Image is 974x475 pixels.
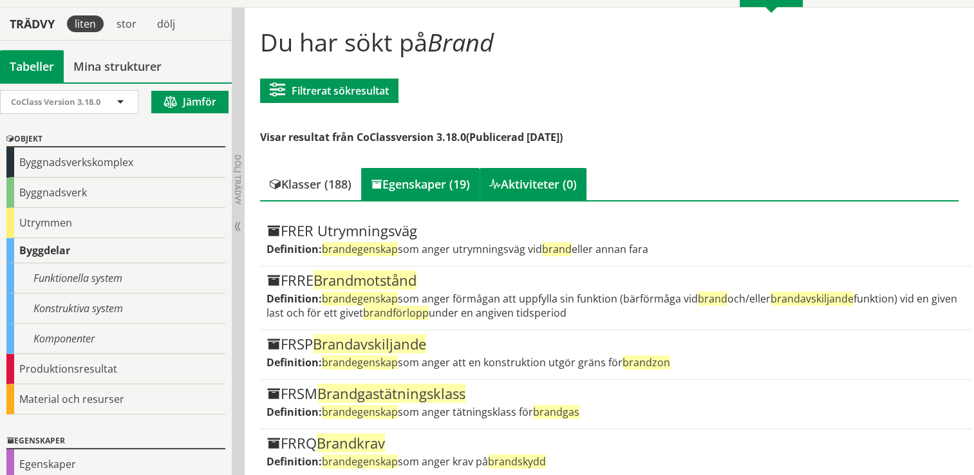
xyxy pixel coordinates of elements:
[698,292,727,306] span: brand
[533,405,579,419] span: brandgas
[427,25,494,59] span: Brand
[267,454,322,469] label: Definition:
[322,405,579,419] span: som anger tätningsklass för
[322,454,398,469] span: brandegenskap
[322,454,546,469] span: som anger krav på
[151,91,229,113] button: Jämför
[267,405,322,419] label: Definition:
[6,147,225,178] div: Byggnadsverkskomplex
[260,130,466,144] span: Visar resultat från CoClassversion 3.18.0
[64,50,171,82] a: Mina strukturer
[232,154,243,205] span: Dölj trädvy
[267,292,957,320] span: som anger förmågan att uppfylla sin funktion (bärförmåga vid och/eller funktion) vid en given las...
[11,96,100,107] span: CoClass Version 3.18.0
[322,405,398,419] span: brandegenskap
[6,178,225,208] div: Byggnadsverk
[267,242,322,256] label: Definition:
[260,168,361,200] div: Klasser (188)
[313,334,426,353] span: Brandavskiljande
[488,454,546,469] span: brandskydd
[6,434,225,449] div: Egenskaper
[322,292,398,306] span: brandegenskap
[361,168,480,200] div: Egenskaper (19)
[322,355,670,369] span: som anger att en konstruktion utgör gräns för
[6,293,225,324] div: Konstruktiva system
[67,15,104,32] div: liten
[6,384,225,414] div: Material och resurser
[267,436,966,451] div: FRRQ
[317,384,465,403] span: Brandgastätningsklass
[6,238,225,263] div: Byggdelar
[322,242,398,256] span: brandegenskap
[623,355,670,369] span: brandzon
[260,28,959,56] h1: Du har sökt på
[267,386,966,402] div: FRSM
[6,132,225,147] div: Objekt
[260,79,398,103] button: Filtrerat sökresultat
[267,223,966,239] div: FRER Utrymningsväg
[267,337,966,352] div: FRSP
[322,242,648,256] span: som anger utrymningsväg vid eller annan fara
[322,355,398,369] span: brandegenskap
[314,270,417,290] span: Brandmotstånd
[6,324,225,354] div: Komponenter
[6,208,225,238] div: Utrymmen
[542,242,572,256] span: brand
[363,306,429,320] span: brandförlopp
[466,130,563,144] span: (Publicerad [DATE])
[267,273,966,288] div: FRRE
[267,292,322,306] label: Definition:
[771,292,854,306] span: brandavskiljande
[3,17,62,31] div: Trädvy
[267,355,322,369] label: Definition:
[6,354,225,384] div: Produktionsresultat
[109,15,144,32] div: stor
[6,263,225,293] div: Funktionella system
[317,433,385,452] span: Brandkrav
[480,168,586,200] div: Aktiviteter (0)
[149,15,183,32] div: dölj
